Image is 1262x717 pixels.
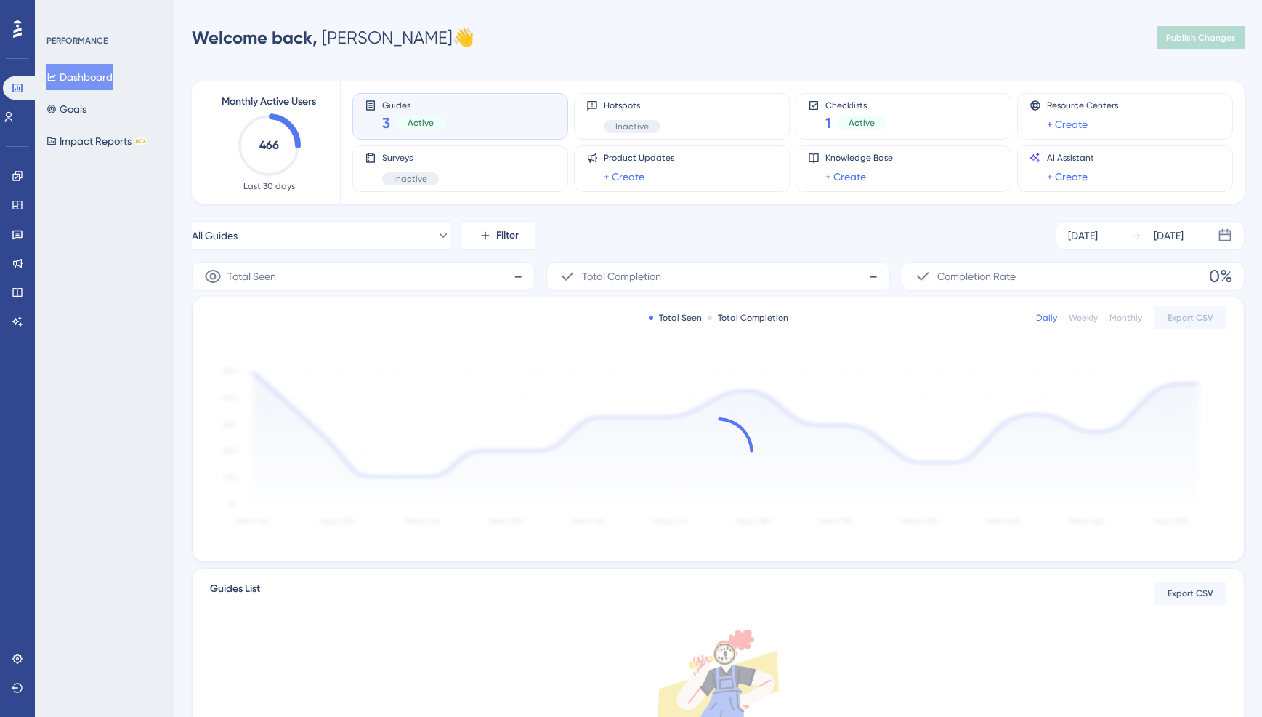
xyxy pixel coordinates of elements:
span: Guides [382,100,445,110]
span: Product Updates [604,152,674,164]
span: Active [849,117,875,129]
div: Monthly [1109,312,1142,324]
span: Export CSV [1168,312,1213,324]
div: Weekly [1069,312,1098,324]
span: Last 30 days [243,180,295,192]
a: + Create [825,168,866,185]
span: Hotspots [604,100,660,111]
div: PERFORMANCE [46,35,108,47]
span: Completion Rate [937,268,1016,285]
button: Impact ReportsBETA [46,128,147,154]
div: BETA [134,137,147,145]
span: All Guides [192,227,238,244]
span: 3 [382,113,390,133]
span: Total Completion [582,268,661,285]
span: Filter [496,227,519,244]
button: Filter [462,221,535,250]
span: Welcome back, [192,27,317,48]
span: Publish Changes [1166,32,1236,44]
button: Export CSV [1154,582,1226,605]
span: Active [408,117,434,129]
div: Total Seen [649,312,702,324]
button: Publish Changes [1157,26,1245,49]
div: [DATE] [1068,227,1098,244]
div: [DATE] [1154,227,1184,244]
text: 466 [259,138,279,152]
span: Resource Centers [1047,100,1118,111]
div: Total Completion [708,312,788,324]
span: Inactive [394,173,427,185]
span: Checklists [825,100,886,110]
span: 1 [825,113,831,133]
span: AI Assistant [1047,152,1094,164]
a: + Create [604,168,644,185]
a: + Create [1047,116,1088,133]
span: Inactive [615,121,649,132]
span: - [514,265,522,288]
span: Total Seen [227,268,276,285]
span: Guides List [210,580,260,606]
span: Surveys [382,152,439,164]
button: Dashboard [46,64,113,90]
div: [PERSON_NAME] 👋 [192,26,474,49]
a: + Create [1047,168,1088,185]
div: Daily [1036,312,1057,324]
span: Knowledge Base [825,152,893,164]
span: Monthly Active Users [222,93,316,111]
button: Goals [46,96,86,122]
button: Export CSV [1154,306,1226,329]
span: Export CSV [1168,588,1213,599]
button: All Guides [192,221,450,250]
span: 0% [1209,265,1232,288]
span: - [869,265,878,288]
